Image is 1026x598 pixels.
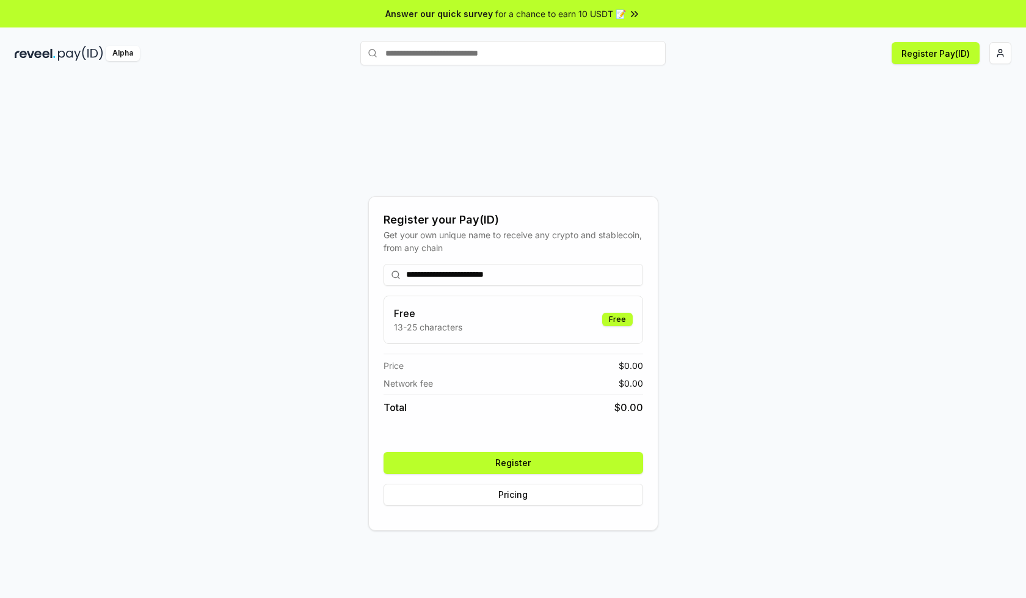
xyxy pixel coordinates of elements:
span: $ 0.00 [619,359,643,372]
span: Network fee [384,377,433,390]
span: for a chance to earn 10 USDT 📝 [495,7,626,20]
span: $ 0.00 [619,377,643,390]
img: reveel_dark [15,46,56,61]
div: Get your own unique name to receive any crypto and stablecoin, from any chain [384,228,643,254]
p: 13-25 characters [394,321,462,334]
button: Pricing [384,484,643,506]
span: $ 0.00 [614,400,643,415]
button: Register Pay(ID) [892,42,980,64]
span: Total [384,400,407,415]
div: Alpha [106,46,140,61]
div: Register your Pay(ID) [384,211,643,228]
span: Price [384,359,404,372]
img: pay_id [58,46,103,61]
span: Answer our quick survey [385,7,493,20]
h3: Free [394,306,462,321]
button: Register [384,452,643,474]
div: Free [602,313,633,326]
